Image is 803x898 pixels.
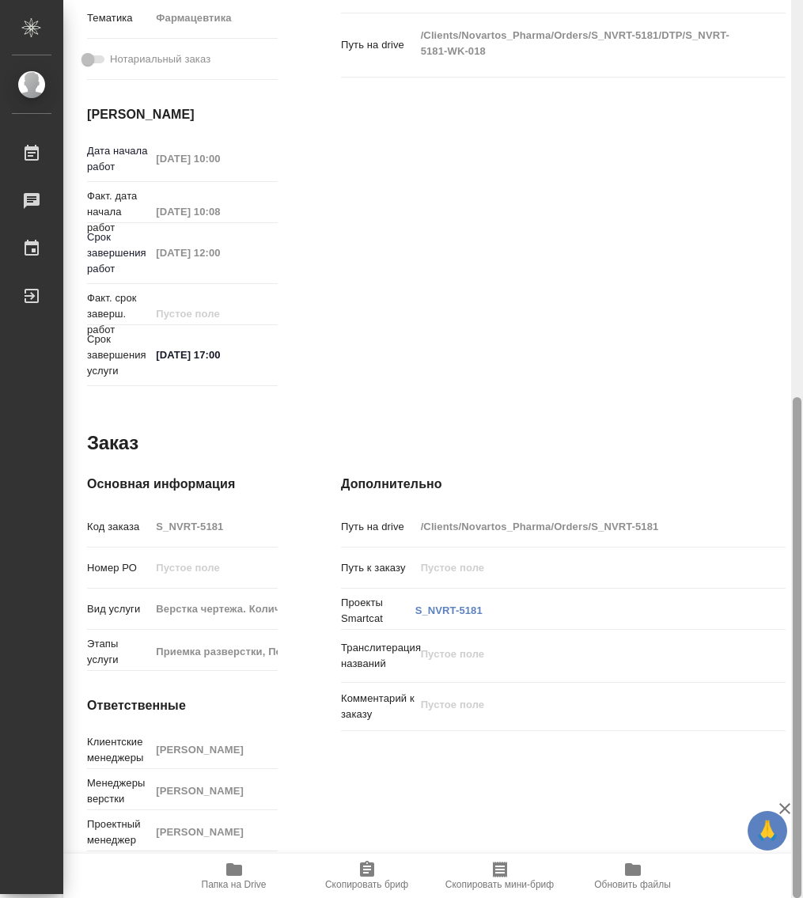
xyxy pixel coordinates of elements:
button: 🙏 [748,811,787,851]
input: Пустое поле [150,640,278,663]
input: ✎ Введи что-нибудь [150,343,278,366]
p: Этапы услуги [87,636,150,668]
button: Папка на Drive [168,854,301,898]
h4: Дополнительно [341,475,786,494]
span: Нотариальный заказ [110,51,210,67]
span: 🙏 [754,814,781,847]
p: Номер РО [87,560,150,576]
p: Тематика [87,10,150,26]
h4: Ответственные [87,696,278,715]
button: Скопировать мини-бриф [434,854,566,898]
p: Срок завершения услуги [87,332,150,379]
span: Скопировать бриф [325,879,408,890]
p: Дата начала работ [87,143,150,175]
p: Проектный менеджер [87,817,150,848]
input: Пустое поле [150,147,278,170]
p: Факт. дата начала работ [87,188,150,236]
input: Пустое поле [150,779,278,802]
input: Пустое поле [415,515,749,538]
button: Скопировать бриф [301,854,434,898]
p: Путь к заказу [341,560,415,576]
h2: Заказ [87,430,138,456]
p: Код заказа [87,519,150,535]
p: Клиентские менеджеры [87,734,150,766]
a: S_NVRT-5181 [415,604,483,616]
textarea: /Clients/Novartos_Pharma/Orders/S_NVRT-5181/DTP/S_NVRT-5181-WK-018 [415,22,749,65]
span: Обновить файлы [594,879,671,890]
h4: Основная информация [87,475,278,494]
p: Комментарий к заказу [341,691,415,722]
p: Путь на drive [341,37,415,53]
input: Пустое поле [150,241,278,264]
h4: [PERSON_NAME] [87,105,278,124]
input: Пустое поле [150,820,278,843]
p: Факт. срок заверш. работ [87,290,150,338]
input: Пустое поле [150,556,278,579]
p: Вид услуги [87,601,150,617]
p: Проекты Smartcat [341,595,415,627]
span: Скопировать мини-бриф [445,879,554,890]
div: Фармацевтика [150,5,294,32]
input: Пустое поле [415,556,749,579]
button: Обновить файлы [566,854,699,898]
p: Срок завершения работ [87,229,150,277]
p: Транслитерация названий [341,640,415,672]
input: Пустое поле [150,515,278,538]
p: Путь на drive [341,519,415,535]
span: Папка на Drive [202,879,267,890]
input: Пустое поле [150,200,278,223]
input: Пустое поле [150,302,278,325]
input: Пустое поле [150,738,278,761]
input: Пустое поле [150,597,278,620]
p: Менеджеры верстки [87,775,150,807]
